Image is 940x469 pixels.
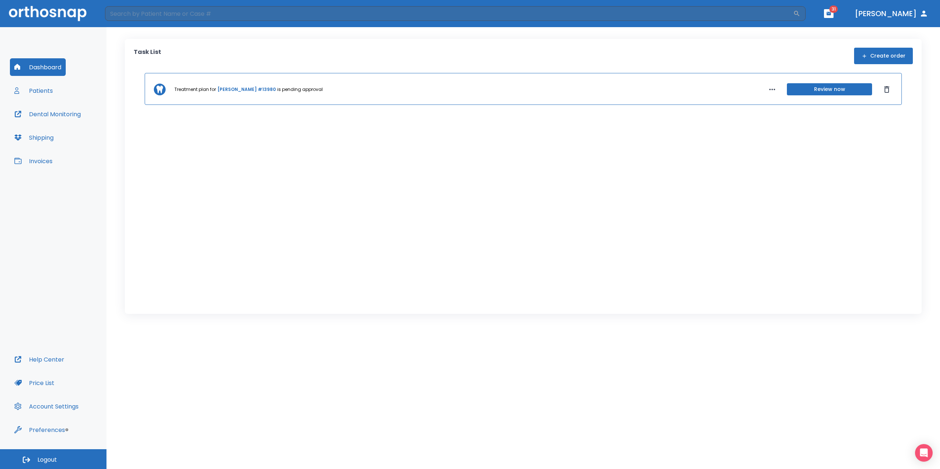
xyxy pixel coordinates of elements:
[881,84,893,95] button: Dismiss
[10,129,58,146] button: Shipping
[10,397,83,415] button: Account Settings
[787,83,872,95] button: Review now
[10,351,69,368] button: Help Center
[10,105,85,123] button: Dental Monitoring
[217,86,276,93] a: [PERSON_NAME] #13980
[829,6,838,13] span: 31
[64,426,70,433] div: Tooltip anchor
[10,152,57,170] button: Invoices
[105,6,793,21] input: Search by Patient Name or Case #
[174,86,216,93] p: Treatment plan for
[9,6,87,21] img: Orthosnap
[915,444,933,462] div: Open Intercom Messenger
[10,82,57,99] button: Patients
[277,86,323,93] p: is pending approval
[852,7,931,20] button: [PERSON_NAME]
[10,374,59,392] button: Price List
[37,456,57,464] span: Logout
[10,421,69,439] button: Preferences
[854,48,913,64] button: Create order
[10,58,66,76] button: Dashboard
[134,48,161,64] p: Task List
